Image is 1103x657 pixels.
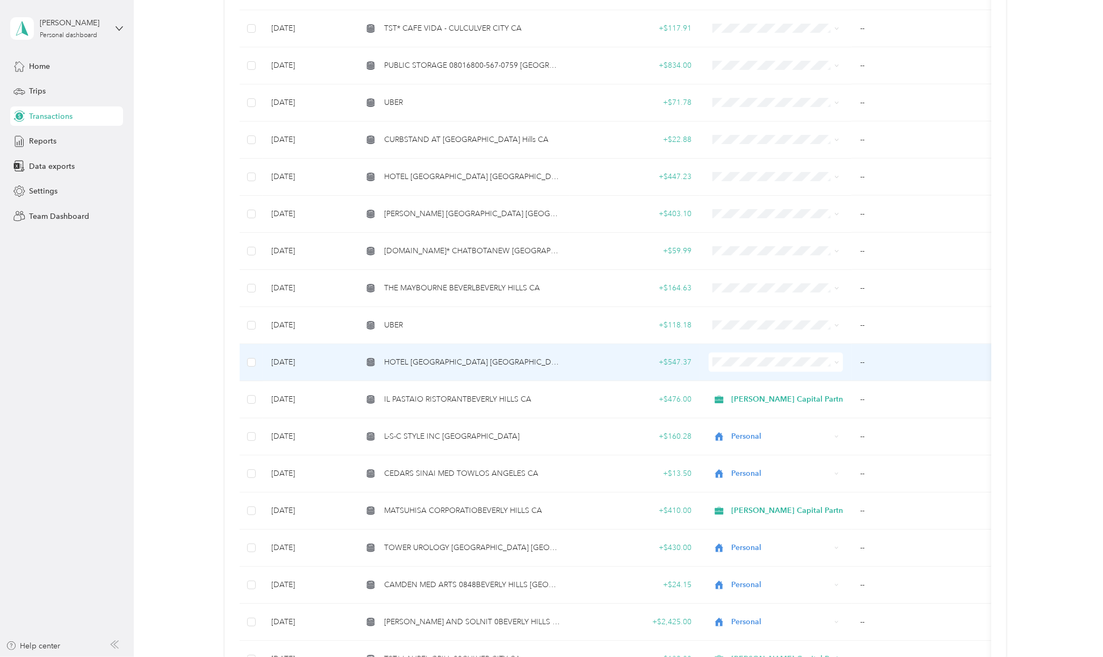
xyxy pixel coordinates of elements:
[29,85,46,97] span: Trips
[263,567,354,604] td: [DATE]
[263,84,354,122] td: [DATE]
[852,233,996,270] td: --
[1043,597,1103,657] iframe: Everlance-gr Chat Button Frame
[263,492,354,530] td: [DATE]
[579,208,691,220] div: + $403.10
[579,505,691,517] div: + $410.00
[384,208,561,220] span: [PERSON_NAME] [GEOGRAPHIC_DATA] [GEOGRAPHIC_DATA]
[731,394,853,405] span: [PERSON_NAME] Capital Partners
[384,356,561,368] span: HOTEL [GEOGRAPHIC_DATA] [GEOGRAPHIC_DATA] [GEOGRAPHIC_DATA]
[384,319,403,331] span: UBER
[579,60,691,72] div: + $834.00
[263,307,354,344] td: [DATE]
[579,171,691,183] div: + $447.23
[384,171,561,183] span: HOTEL [GEOGRAPHIC_DATA] [GEOGRAPHIC_DATA] [GEOGRAPHIC_DATA]
[40,32,97,39] div: Personal dashboard
[852,381,996,418] td: --
[263,418,354,455] td: [DATE]
[263,344,354,381] td: [DATE]
[731,616,831,628] span: Personal
[579,134,691,146] div: + $22.88
[852,196,996,233] td: --
[29,211,89,222] span: Team Dashboard
[852,492,996,530] td: --
[263,196,354,233] td: [DATE]
[852,455,996,492] td: --
[852,47,996,84] td: --
[579,319,691,331] div: + $118.18
[579,431,691,442] div: + $160.28
[731,431,831,442] span: Personal
[263,122,354,159] td: [DATE]
[384,431,520,442] span: L-S-C STYLE INC [GEOGRAPHIC_DATA]
[852,604,996,641] td: --
[263,233,354,270] td: [DATE]
[579,394,691,405] div: + $476.00
[731,579,831,591] span: Personal
[852,10,996,47] td: --
[852,122,996,159] td: --
[40,17,107,28] div: [PERSON_NAME]
[6,640,61,652] button: Help center
[384,245,561,257] span: [DOMAIN_NAME]* CHATBOTANEW [GEOGRAPHIC_DATA] [GEOGRAPHIC_DATA]
[579,542,691,554] div: + $430.00
[263,10,354,47] td: [DATE]
[384,542,561,554] span: TOWER UROLOGY [GEOGRAPHIC_DATA] [GEOGRAPHIC_DATA]
[852,418,996,455] td: --
[263,530,354,567] td: [DATE]
[29,111,73,122] span: Transactions
[263,381,354,418] td: [DATE]
[384,282,540,294] span: THE MAYBOURNE BEVERLBEVERLY HILLS CA
[852,159,996,196] td: --
[579,468,691,480] div: + $13.50
[579,616,691,628] div: + $2,425.00
[263,604,354,641] td: [DATE]
[384,505,542,517] span: MATSUHISA CORPORATIOBEVERLY HILLS CA
[579,97,691,109] div: + $71.78
[852,567,996,604] td: --
[29,61,50,72] span: Home
[384,394,531,405] span: IL PASTAIO RISTORANTBEVERLY HILLS CA
[852,344,996,381] td: --
[29,135,56,147] span: Reports
[263,159,354,196] td: [DATE]
[384,616,561,628] span: [PERSON_NAME] AND SOLNIT 0BEVERLY HILLS CA
[384,579,561,591] span: CAMDEN MED ARTS 0848BEVERLY HILLS [GEOGRAPHIC_DATA]
[263,47,354,84] td: [DATE]
[579,282,691,294] div: + $164.63
[852,530,996,567] td: --
[384,60,561,72] span: PUBLIC STORAGE 08016800-567-0759 [GEOGRAPHIC_DATA]
[731,542,831,554] span: Personal
[384,23,522,34] span: TST* CAFE VIDA - CULCULVER CITY CA
[731,468,831,480] span: Personal
[852,270,996,307] td: --
[29,161,75,172] span: Data exports
[29,185,57,197] span: Settings
[579,356,691,368] div: + $547.37
[384,97,403,109] span: UBER
[852,307,996,344] td: --
[579,579,691,591] div: + $24.15
[852,84,996,122] td: --
[731,505,853,517] span: [PERSON_NAME] Capital Partners
[579,245,691,257] div: + $59.99
[263,455,354,492] td: [DATE]
[263,270,354,307] td: [DATE]
[384,134,549,146] span: CURBSTAND AT [GEOGRAPHIC_DATA] Hills CA
[579,23,691,34] div: + $117.91
[384,468,538,480] span: CEDARS SINAI MED TOWLOS ANGELES CA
